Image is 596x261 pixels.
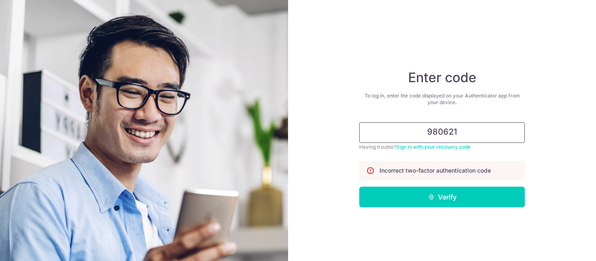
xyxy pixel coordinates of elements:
p: Incorrect two-factor authentication code [380,166,491,175]
h4: Enter code [359,69,525,86]
button: Verify [359,187,525,207]
div: Having trouble? [359,143,525,151]
a: Sign in with your recovery code [396,144,471,150]
div: To log in, enter the code displayed on your Authenticator app from your device. [359,93,525,106]
input: Enter 6 digit code [359,122,525,143]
